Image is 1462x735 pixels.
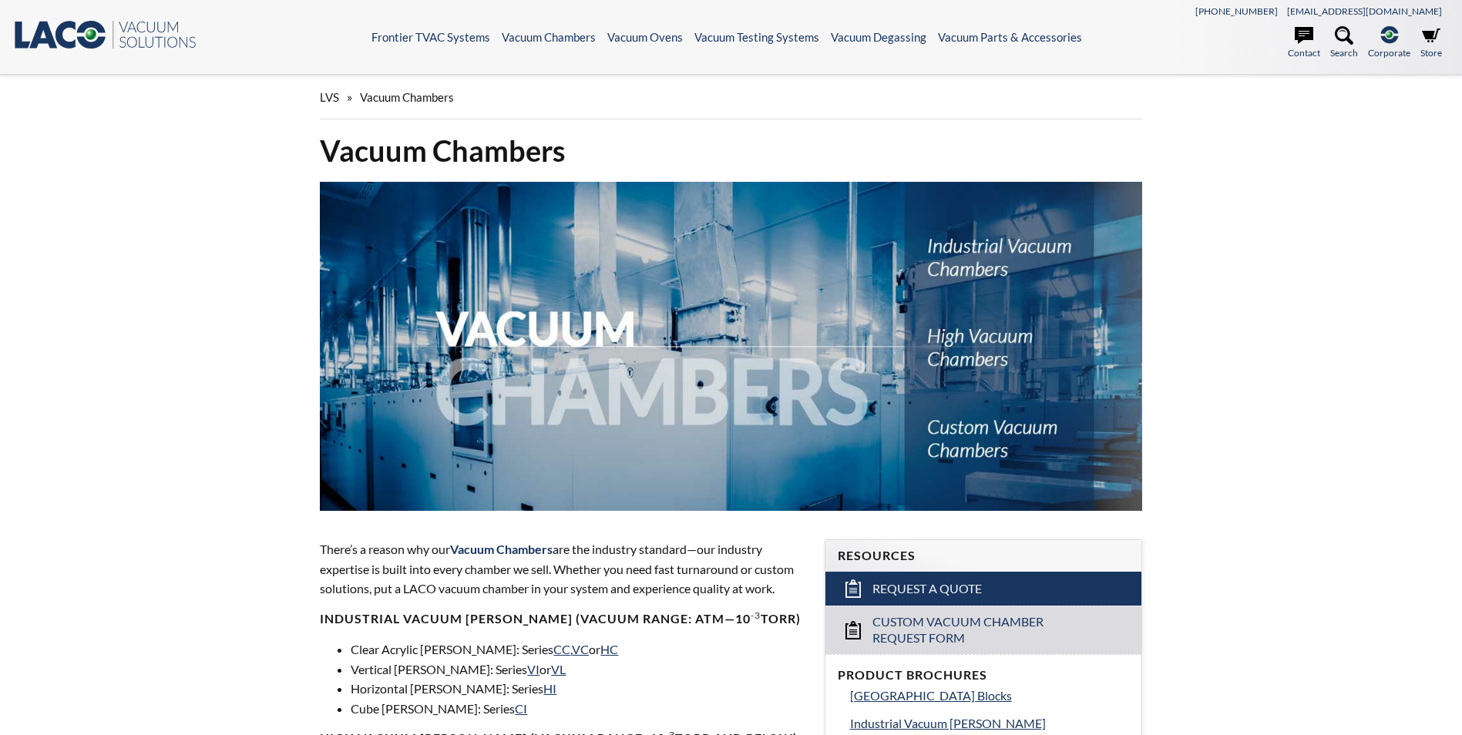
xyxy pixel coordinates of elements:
[543,681,556,696] a: HI
[320,76,1141,119] div: »
[515,701,527,716] a: CI
[320,90,339,104] span: LVS
[831,30,926,44] a: Vacuum Degassing
[551,662,566,676] a: VL
[351,639,805,659] li: Clear Acrylic [PERSON_NAME]: Series , or
[694,30,819,44] a: Vacuum Testing Systems
[320,611,805,627] h4: Industrial Vacuum [PERSON_NAME] (vacuum range: atm—10 Torr)
[600,642,618,656] a: HC
[351,699,805,719] li: Cube [PERSON_NAME]: Series
[850,713,1129,733] a: Industrial Vacuum [PERSON_NAME]
[838,548,1129,564] h4: Resources
[850,716,1046,730] span: Industrial Vacuum [PERSON_NAME]
[850,686,1129,706] a: [GEOGRAPHIC_DATA] Blocks
[872,614,1096,646] span: Custom Vacuum Chamber Request Form
[527,662,539,676] a: VI
[360,90,454,104] span: Vacuum Chambers
[1287,5,1442,17] a: [EMAIL_ADDRESS][DOMAIN_NAME]
[572,642,589,656] a: VC
[320,539,805,599] p: There’s a reason why our are the industry standard—our industry expertise is built into every cha...
[320,182,1141,511] img: Vacuum Chambers
[450,542,553,556] span: Vacuum Chambers
[751,609,761,621] sup: -3
[938,30,1082,44] a: Vacuum Parts & Accessories
[320,132,1141,169] h1: Vacuum Chambers
[872,581,982,597] span: Request a Quote
[351,659,805,680] li: Vertical [PERSON_NAME]: Series or
[607,30,683,44] a: Vacuum Ovens
[838,667,1129,683] h4: Product Brochures
[825,606,1141,654] a: Custom Vacuum Chamber Request Form
[371,30,490,44] a: Frontier TVAC Systems
[1195,5,1278,17] a: [PHONE_NUMBER]
[351,679,805,699] li: Horizontal [PERSON_NAME]: Series
[825,572,1141,606] a: Request a Quote
[1330,26,1358,60] a: Search
[1288,26,1320,60] a: Contact
[553,642,570,656] a: CC
[1420,26,1442,60] a: Store
[850,688,1012,703] span: [GEOGRAPHIC_DATA] Blocks
[1368,45,1410,60] span: Corporate
[502,30,596,44] a: Vacuum Chambers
